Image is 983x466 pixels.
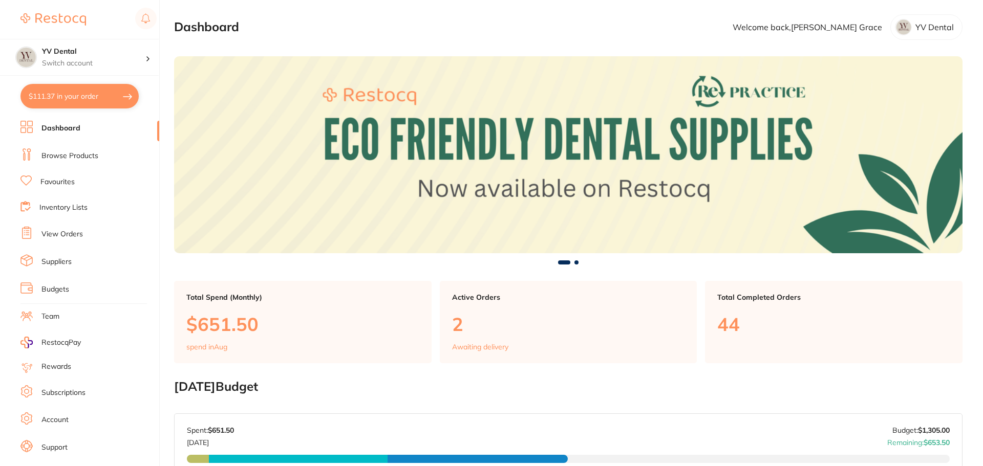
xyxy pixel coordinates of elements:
[41,312,59,322] a: Team
[16,47,36,68] img: YV Dental
[174,380,963,394] h2: [DATE] Budget
[41,415,69,425] a: Account
[40,177,75,187] a: Favourites
[174,281,432,364] a: Total Spend (Monthly)$651.50spend inAug
[20,84,139,108] button: $111.37 in your order
[924,438,950,447] strong: $653.50
[452,343,508,351] p: Awaiting delivery
[892,426,950,434] p: Budget:
[187,426,234,434] p: Spent:
[174,56,963,253] img: Dashboard
[39,203,88,213] a: Inventory Lists
[41,362,71,372] a: Rewards
[452,293,685,301] p: Active Orders
[20,337,81,348] a: RestocqPay
[733,23,882,32] p: Welcome back, [PERSON_NAME] Grace
[41,284,69,295] a: Budgets
[187,434,234,447] p: [DATE]
[717,314,950,335] p: 44
[41,151,98,161] a: Browse Products
[42,47,145,57] h4: YV Dental
[41,338,81,348] span: RestocqPay
[440,281,697,364] a: Active Orders2Awaiting delivery
[20,337,33,348] img: RestocqPay
[174,20,239,34] h2: Dashboard
[20,8,86,31] a: Restocq Logo
[186,314,419,335] p: $651.50
[20,13,86,26] img: Restocq Logo
[41,257,72,267] a: Suppliers
[918,426,950,435] strong: $1,305.00
[717,293,950,301] p: Total Completed Orders
[41,388,86,398] a: Subscriptions
[452,314,685,335] p: 2
[186,293,419,301] p: Total Spend (Monthly)
[41,123,80,134] a: Dashboard
[41,442,68,453] a: Support
[41,229,83,239] a: View Orders
[895,19,912,35] img: YWR1b21wcQ
[887,434,950,447] p: Remaining:
[186,343,227,351] p: spend in Aug
[915,23,954,32] p: YV Dental
[208,426,234,435] strong: $651.50
[705,281,963,364] a: Total Completed Orders44
[42,58,145,69] p: Switch account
